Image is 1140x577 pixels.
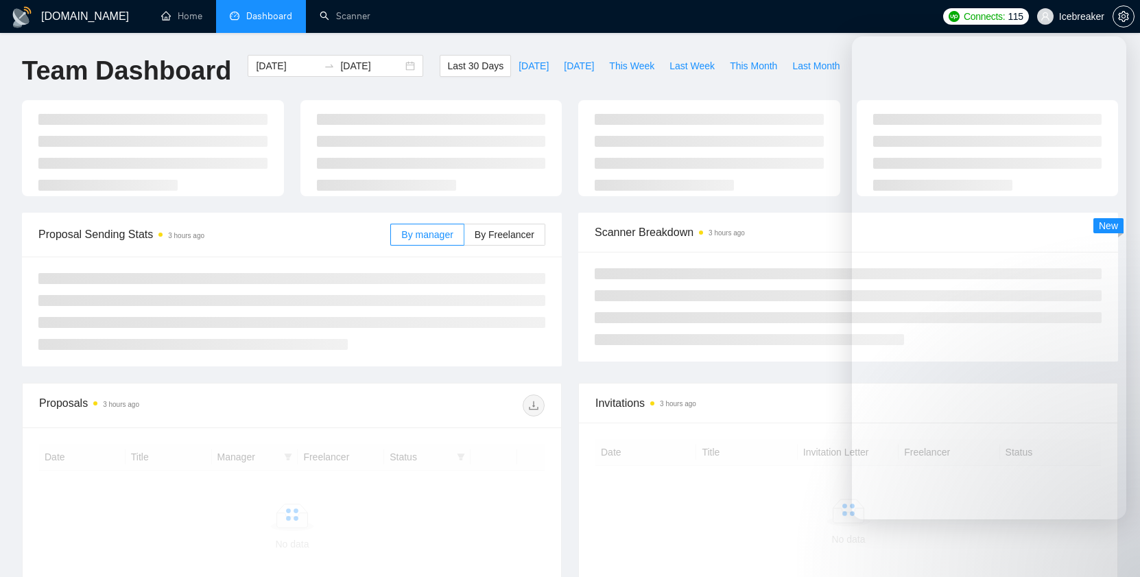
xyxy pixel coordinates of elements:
time: 3 hours ago [168,232,204,239]
span: Scanner Breakdown [595,224,1102,241]
span: By Freelancer [475,229,534,240]
time: 3 hours ago [709,229,745,237]
div: Proposals [39,395,292,416]
time: 3 hours ago [660,400,696,408]
a: searchScanner [320,10,370,22]
img: logo [11,6,33,28]
span: Last 30 Days [447,58,503,73]
input: End date [340,58,403,73]
span: [DATE] [519,58,549,73]
iframe: Intercom live chat [1093,530,1126,563]
iframe: Intercom live chat [852,36,1126,519]
input: Start date [256,58,318,73]
span: user [1041,12,1050,21]
span: Connects: [964,9,1005,24]
span: Dashboard [246,10,292,22]
button: This Month [722,55,785,77]
img: upwork-logo.png [949,11,960,22]
span: [DATE] [564,58,594,73]
span: This Week [609,58,654,73]
button: Last Month [785,55,847,77]
h1: Team Dashboard [22,55,231,87]
button: This Week [602,55,662,77]
span: setting [1113,11,1134,22]
span: dashboard [230,11,239,21]
span: Proposal Sending Stats [38,226,390,243]
a: setting [1113,11,1135,22]
span: By manager [401,229,453,240]
button: [DATE] [511,55,556,77]
span: This Month [730,58,777,73]
span: Last Month [792,58,840,73]
time: 3 hours ago [103,401,139,408]
span: 115 [1008,9,1023,24]
a: homeHome [161,10,202,22]
span: Invitations [595,395,1101,412]
span: swap-right [324,60,335,71]
button: Last 30 Days [440,55,511,77]
span: to [324,60,335,71]
button: [DATE] [556,55,602,77]
span: Last Week [669,58,715,73]
button: setting [1113,5,1135,27]
button: Last Week [662,55,722,77]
